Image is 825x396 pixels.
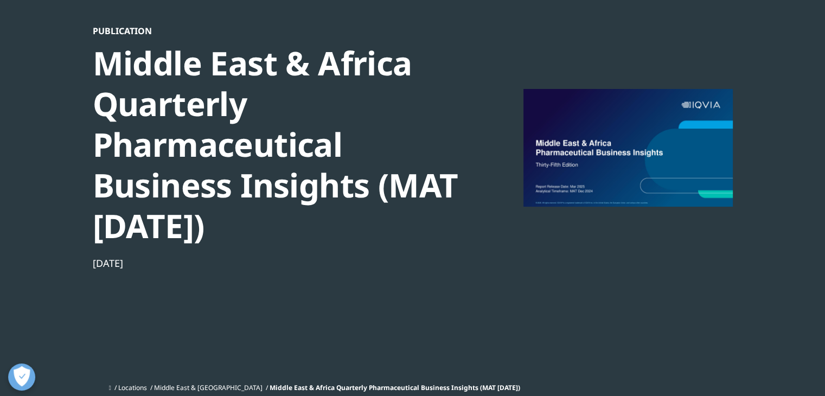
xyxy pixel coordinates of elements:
span: Middle East & Africa Quarterly Pharmaceutical Business Insights (MAT [DATE]) [270,383,520,392]
div: Middle East & Africa Quarterly Pharmaceutical Business Insights (MAT [DATE]) [93,43,465,246]
button: Open Preferences [8,363,35,391]
div: Publication [93,25,465,36]
div: [DATE] [93,257,465,270]
a: Middle East & [GEOGRAPHIC_DATA] [154,383,263,392]
a: Locations [118,383,147,392]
